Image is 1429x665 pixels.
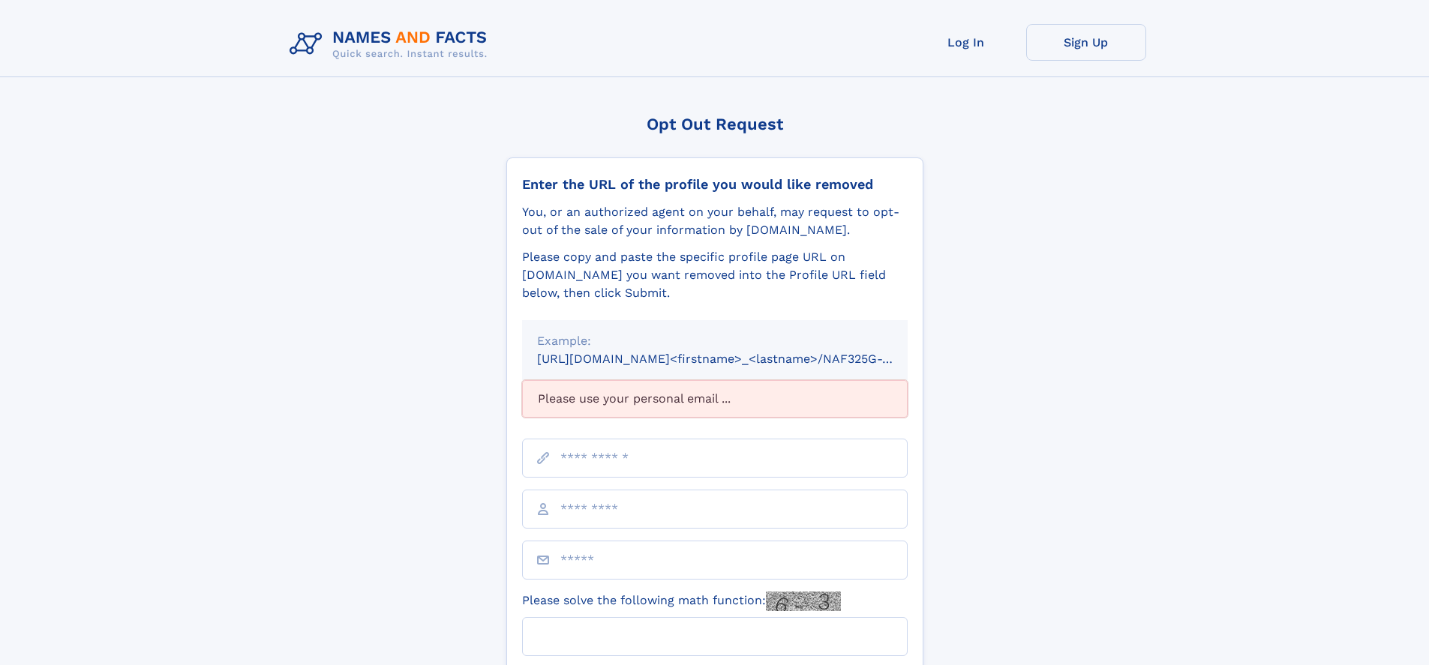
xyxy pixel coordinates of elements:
label: Please solve the following math function: [522,592,841,611]
small: [URL][DOMAIN_NAME]<firstname>_<lastname>/NAF325G-xxxxxxxx [537,352,936,366]
img: Logo Names and Facts [284,24,500,64]
div: Example: [537,332,893,350]
a: Log In [906,24,1026,61]
a: Sign Up [1026,24,1146,61]
div: Opt Out Request [506,115,923,133]
div: Please use your personal email ... [522,380,908,418]
div: Please copy and paste the specific profile page URL on [DOMAIN_NAME] you want removed into the Pr... [522,248,908,302]
div: Enter the URL of the profile you would like removed [522,176,908,193]
div: You, or an authorized agent on your behalf, may request to opt-out of the sale of your informatio... [522,203,908,239]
